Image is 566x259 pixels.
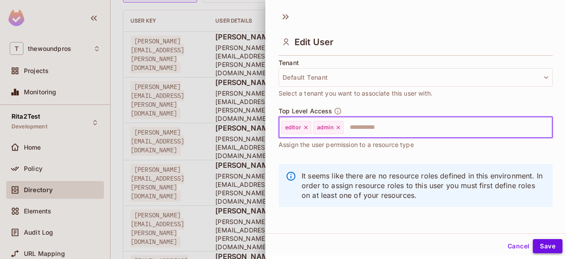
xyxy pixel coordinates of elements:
span: Assign the user permission to a resource type [279,140,414,150]
div: editor [281,121,311,134]
button: Default Tenant [279,68,553,87]
span: Top Level Access [279,108,332,115]
button: Save [533,239,562,253]
span: admin [317,124,333,131]
button: Cancel [504,239,533,253]
span: Tenant [279,59,299,66]
span: Select a tenant you want to associate this user with. [279,89,432,98]
span: editor [285,124,301,131]
p: It seems like there are no resource roles defined in this environment. In order to assign resourc... [302,171,546,200]
div: admin [313,121,344,134]
button: Open [548,126,550,128]
span: Edit User [294,37,333,47]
